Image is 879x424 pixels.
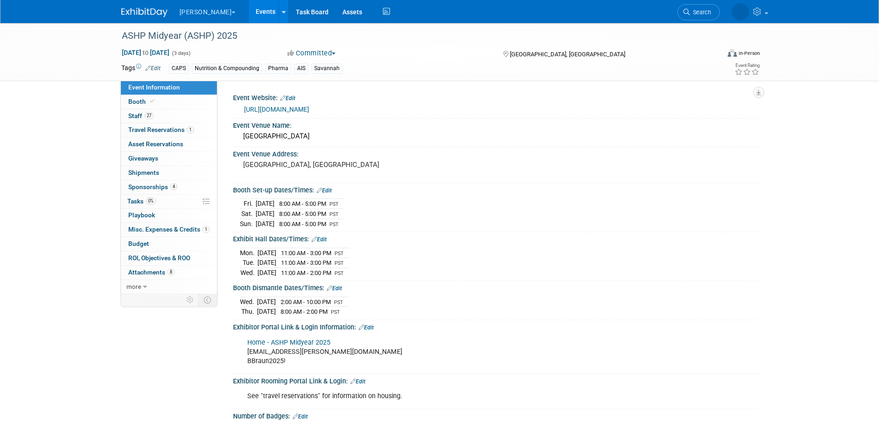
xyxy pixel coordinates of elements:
[256,209,275,219] td: [DATE]
[128,84,180,91] span: Event Information
[121,152,217,166] a: Giveaways
[256,219,275,228] td: [DATE]
[241,387,657,406] div: See "travel reservations" for information on housing.
[240,248,257,258] td: Mon.
[170,183,177,190] span: 4
[233,374,758,386] div: Exhibitor Rooming Portal Link & Login:
[329,211,339,217] span: PST
[244,106,309,113] a: [URL][DOMAIN_NAME]
[128,211,155,219] span: Playbook
[121,266,217,280] a: Attachments8
[121,195,217,209] a: Tasks0%
[198,294,217,306] td: Toggle Event Tabs
[128,169,159,176] span: Shipments
[128,183,177,191] span: Sponsorships
[294,64,308,73] div: AIS
[257,297,276,307] td: [DATE]
[121,166,217,180] a: Shipments
[121,180,217,194] a: Sponsorships4
[281,299,331,305] span: 2:00 AM - 10:00 PM
[171,50,191,56] span: (3 days)
[651,4,693,20] a: Search
[128,126,194,133] span: Travel Reservations
[335,270,344,276] span: PST
[145,65,161,72] a: Edit
[128,226,209,233] span: Misc. Expenses & Credits
[329,201,339,207] span: PST
[121,123,217,137] a: Travel Reservations1
[281,269,331,276] span: 11:00 AM - 2:00 PM
[240,268,257,277] td: Wed.
[121,237,217,251] a: Budget
[280,95,295,102] a: Edit
[281,308,328,315] span: 8:00 AM - 2:00 PM
[128,155,158,162] span: Giveaways
[240,199,256,209] td: Fri.
[128,269,174,276] span: Attachments
[121,109,217,123] a: Staff27
[510,51,625,58] span: [GEOGRAPHIC_DATA], [GEOGRAPHIC_DATA]
[256,199,275,209] td: [DATE]
[284,48,339,58] button: Committed
[233,320,758,332] div: Exhibitor Portal Link & Login Information:
[311,236,327,243] a: Edit
[233,119,758,130] div: Event Venue Name:
[240,297,257,307] td: Wed.
[279,210,326,217] span: 8:00 AM - 5:00 PM
[141,49,150,56] span: to
[240,258,257,268] td: Tue.
[311,64,342,73] div: Savannah
[735,63,759,68] div: Event Rating
[705,5,749,15] img: Dawn Brown
[281,250,331,257] span: 11:00 AM - 3:00 PM
[257,258,276,268] td: [DATE]
[121,280,217,294] a: more
[121,251,217,265] a: ROI, Objectives & ROO
[169,64,189,73] div: CAPS
[192,64,262,73] div: Nutrition & Compounding
[281,259,331,266] span: 11:00 AM - 3:00 PM
[121,209,217,222] a: Playbook
[240,219,256,228] td: Sun.
[665,48,760,62] div: Event Format
[128,140,183,148] span: Asset Reservations
[241,334,657,370] div: [EMAIL_ADDRESS][PERSON_NAME][DOMAIN_NAME] BBraun2025!
[127,197,156,205] span: Tasks
[144,112,154,119] span: 27
[257,268,276,277] td: [DATE]
[663,9,684,16] span: Search
[233,281,758,293] div: Booth Dismantle Dates/Times:
[350,378,365,385] a: Edit
[738,50,760,57] div: In-Person
[121,223,217,237] a: Misc. Expenses & Credits1
[331,309,340,315] span: PST
[728,49,737,57] img: Format-Inperson.png
[203,226,209,233] span: 1
[335,251,344,257] span: PST
[187,126,194,133] span: 1
[233,91,758,103] div: Event Website:
[329,221,339,227] span: PST
[119,28,706,44] div: ASHP Midyear (ASHP) 2025
[121,63,161,74] td: Tags
[233,183,758,195] div: Booth Set-up Dates/Times:
[128,254,190,262] span: ROI, Objectives & ROO
[257,248,276,258] td: [DATE]
[265,64,291,73] div: Pharma
[279,221,326,227] span: 8:00 AM - 5:00 PM
[146,197,156,204] span: 0%
[121,48,170,57] span: [DATE] [DATE]
[128,112,154,119] span: Staff
[233,232,758,244] div: Exhibit Hall Dates/Times:
[126,283,141,290] span: more
[240,129,751,143] div: [GEOGRAPHIC_DATA]
[167,269,174,275] span: 8
[128,240,149,247] span: Budget
[121,8,167,17] img: ExhibitDay
[247,339,330,346] a: Home - ASHP Midyear 2025
[121,81,217,95] a: Event Information
[293,413,308,420] a: Edit
[327,285,342,292] a: Edit
[182,294,198,306] td: Personalize Event Tab Strip
[121,95,217,109] a: Booth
